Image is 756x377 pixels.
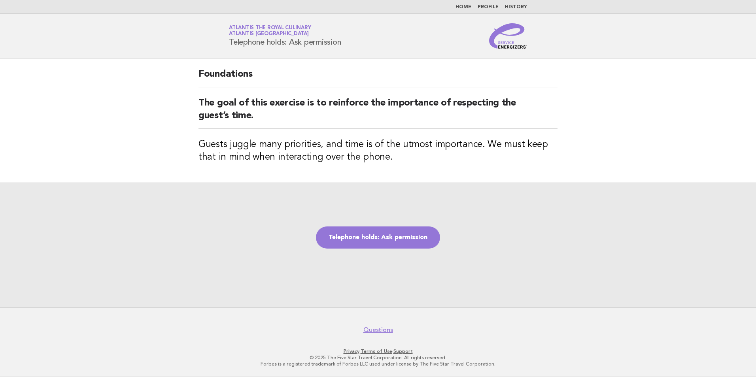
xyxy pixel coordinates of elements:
[229,26,341,46] h1: Telephone holds: Ask permission
[505,5,527,9] a: History
[363,326,393,334] a: Questions
[198,68,558,87] h2: Foundations
[136,348,620,354] p: · ·
[136,354,620,361] p: © 2025 The Five Star Travel Corporation. All rights reserved.
[229,25,311,36] a: Atlantis the Royal CulinaryAtlantis [GEOGRAPHIC_DATA]
[229,32,309,37] span: Atlantis [GEOGRAPHIC_DATA]
[136,361,620,367] p: Forbes is a registered trademark of Forbes LLC used under license by The Five Star Travel Corpora...
[489,23,527,49] img: Service Energizers
[344,349,359,354] a: Privacy
[198,97,558,129] h2: The goal of this exercise is to reinforce the importance of respecting the guest’s time.
[316,226,440,249] a: Telephone holds: Ask permission
[361,349,392,354] a: Terms of Use
[198,138,558,164] h3: Guests juggle many priorities, and time is of the utmost importance. We must keep that in mind wh...
[393,349,413,354] a: Support
[478,5,499,9] a: Profile
[455,5,471,9] a: Home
